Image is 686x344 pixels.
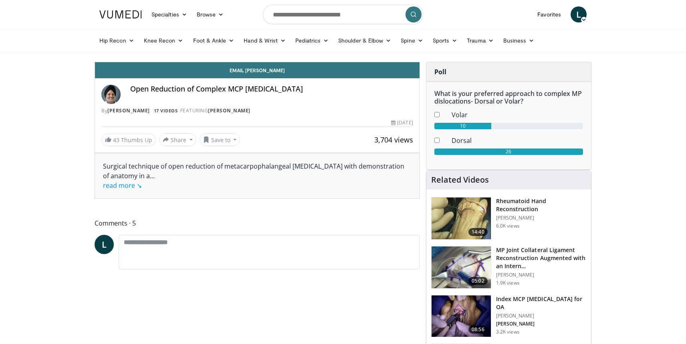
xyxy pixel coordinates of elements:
[462,33,498,49] a: Trauma
[391,119,413,126] div: [DATE]
[200,133,240,146] button: Save to
[496,272,586,278] p: [PERSON_NAME]
[468,228,488,236] span: 14:40
[159,133,196,146] button: Share
[374,135,413,145] span: 3,704 views
[103,181,142,190] a: read more ↘
[496,215,586,221] p: [PERSON_NAME]
[428,33,462,49] a: Sports
[468,326,488,334] span: 08:56
[432,197,491,239] img: rheumatoid_reconstruction_100010794_2.jpg.150x105_q85_crop-smart_upscale.jpg
[431,175,489,185] h4: Related Videos
[188,33,239,49] a: Foot & Ankle
[496,295,586,311] h3: Index MCP [MEDICAL_DATA] for OA
[498,33,539,49] a: Business
[95,218,420,228] span: Comments 5
[101,134,156,146] a: 43 Thumbs Up
[333,33,396,49] a: Shoulder & Elbow
[396,33,428,49] a: Spine
[434,149,583,155] div: 26
[151,107,180,114] a: 17 Videos
[434,67,446,76] strong: Poll
[95,62,420,78] a: Email [PERSON_NAME]
[107,107,150,114] a: [PERSON_NAME]
[208,107,250,114] a: [PERSON_NAME]
[496,280,520,286] p: 1.9K views
[434,123,492,129] div: 10
[431,295,586,338] a: 08:56 Index MCP [MEDICAL_DATA] for OA [PERSON_NAME] [PERSON_NAME] 3.2K views
[446,136,589,145] dd: Dorsal
[147,6,192,22] a: Specialties
[431,246,586,289] a: 05:02 MP Joint Collateral Ligament Reconstruction Augmented with an Intern… [PERSON_NAME] 1.9K views
[468,277,488,285] span: 05:02
[496,329,520,335] p: 3.2K views
[571,6,587,22] a: L
[130,85,413,94] h4: Open Reduction of Complex MCP [MEDICAL_DATA]
[239,33,291,49] a: Hand & Wrist
[434,90,583,105] h6: What is your preferred approach to complex MP dislocations- Dorsal or Volar?
[113,136,119,144] span: 43
[103,161,412,190] div: Surgical technique of open reduction of metacarpophalangeal [MEDICAL_DATA] with demonstration of ...
[139,33,188,49] a: Knee Recon
[291,33,333,49] a: Pediatrics
[101,85,121,104] img: Avatar
[432,246,491,288] img: 1ca37d0b-21ff-4894-931b-9015adee8fb8.150x105_q85_crop-smart_upscale.jpg
[99,10,142,18] img: VuMedi Logo
[263,5,423,24] input: Search topics, interventions
[496,246,586,270] h3: MP Joint Collateral Ligament Reconstruction Augmented with an Intern…
[431,197,586,240] a: 14:40 Rheumatoid Hand Reconstruction [PERSON_NAME] 6.0K views
[446,110,589,120] dd: Volar
[95,235,114,254] a: L
[496,313,586,319] p: [PERSON_NAME]
[496,321,586,327] p: [PERSON_NAME]
[101,107,413,114] div: By FEATURING
[496,223,520,229] p: 6.0K views
[95,33,139,49] a: Hip Recon
[432,295,491,337] img: f95f7b35-9c69-4b29-8022-0b9af9a16fa5.150x105_q85_crop-smart_upscale.jpg
[192,6,229,22] a: Browse
[533,6,566,22] a: Favorites
[496,197,586,213] h3: Rheumatoid Hand Reconstruction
